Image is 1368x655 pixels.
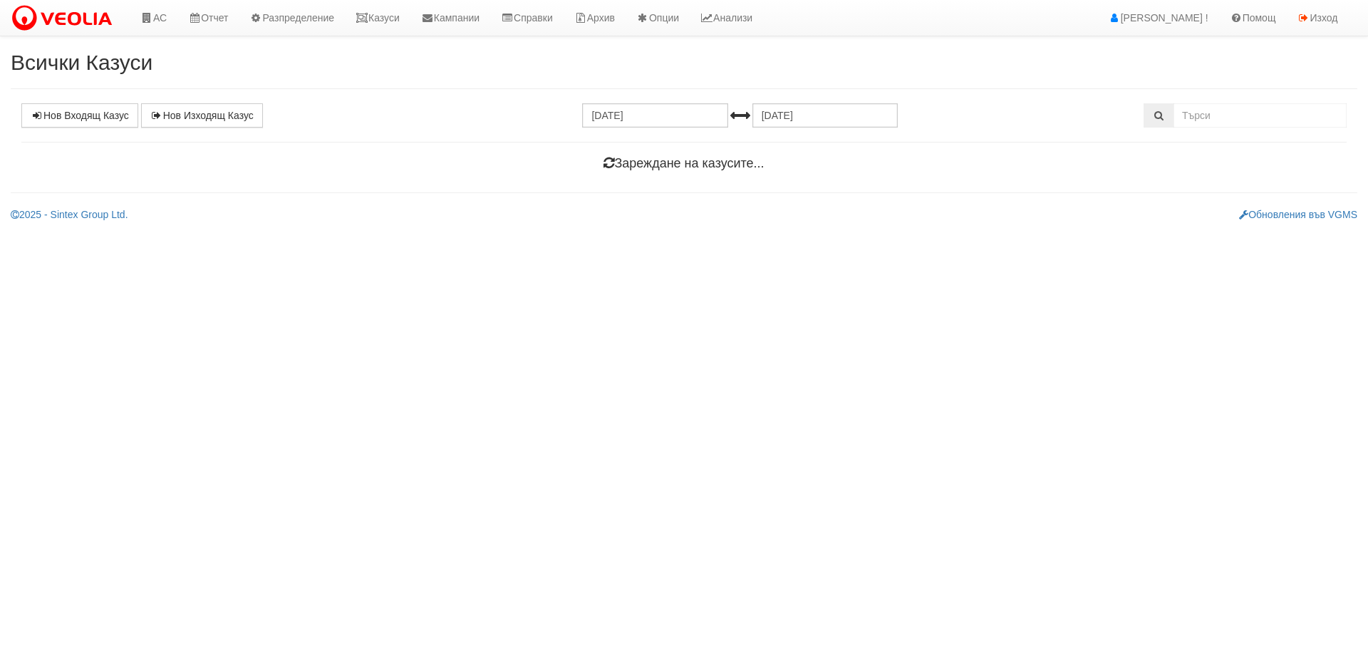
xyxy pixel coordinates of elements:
[141,103,263,128] a: Нов Изходящ Казус
[11,51,1357,74] h2: Всички Казуси
[21,157,1347,171] h4: Зареждане на казусите...
[11,209,128,220] a: 2025 - Sintex Group Ltd.
[11,4,119,33] img: VeoliaLogo.png
[21,103,138,128] a: Нов Входящ Казус
[1173,103,1347,128] input: Търсене по Идентификатор, Бл/Вх/Ап, Тип, Описание, Моб. Номер, Имейл, Файл, Коментар,
[1239,209,1357,220] a: Обновления във VGMS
